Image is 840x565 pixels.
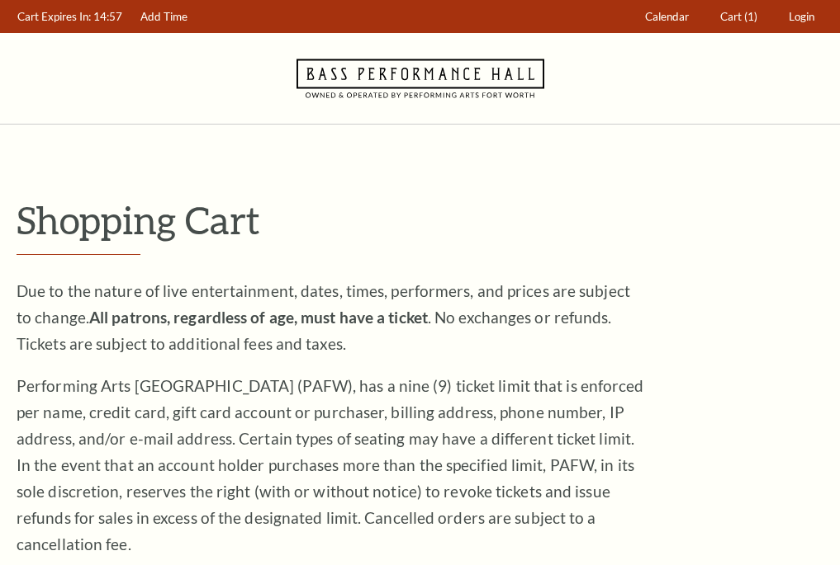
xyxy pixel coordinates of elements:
[713,1,766,33] a: Cart (1)
[133,1,196,33] a: Add Time
[17,281,630,353] span: Due to the nature of live entertainment, dates, times, performers, and prices are subject to chan...
[17,10,91,23] span: Cart Expires In:
[789,10,814,23] span: Login
[645,10,689,23] span: Calendar
[93,10,122,23] span: 14:57
[17,199,823,241] p: Shopping Cart
[89,308,428,327] strong: All patrons, regardless of age, must have a ticket
[17,373,644,558] p: Performing Arts [GEOGRAPHIC_DATA] (PAFW), has a nine (9) ticket limit that is enforced per name, ...
[720,10,742,23] span: Cart
[638,1,697,33] a: Calendar
[781,1,823,33] a: Login
[744,10,757,23] span: (1)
